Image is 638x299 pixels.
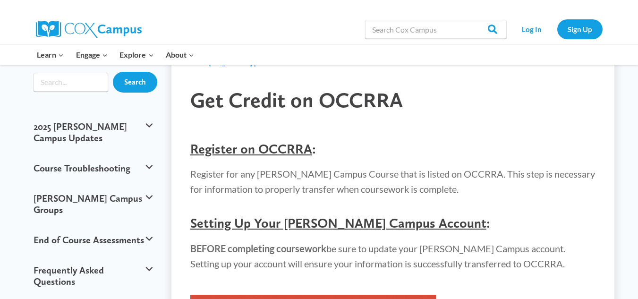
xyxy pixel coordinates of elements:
p: be sure to update your [PERSON_NAME] Campus account. Setting up your account will ensure your inf... [190,241,595,271]
a: Log In [511,19,553,39]
p: Register for any [PERSON_NAME] Campus Course that is listed on OCCRRA. This step is necessary for... [190,166,595,196]
span: Setting Up Your [PERSON_NAME] Campus Account [190,215,486,231]
button: 2025 [PERSON_NAME] Campus Updates [29,111,158,153]
a: Sign Up [557,19,603,39]
span: Get Credit on OCCRRA [190,87,403,112]
button: Frequently Asked Questions [29,255,158,297]
button: [PERSON_NAME] Campus Groups [29,183,158,225]
button: Child menu of Explore [114,45,160,65]
button: End of Course Assessments [29,225,158,255]
h4: : [190,215,595,231]
span: Register on OCCRRA [190,141,312,157]
form: Search form [34,73,109,92]
button: Child menu of Learn [31,45,70,65]
input: Search Cox Campus [365,20,507,39]
nav: Secondary Navigation [511,19,603,39]
strong: BEFORE completing coursework [190,243,326,254]
input: Search input [34,73,109,92]
button: Course Troubleshooting [29,153,158,183]
nav: Primary Navigation [31,45,200,65]
button: Child menu of About [160,45,200,65]
h4: : [190,141,595,157]
button: Child menu of Engage [70,45,114,65]
input: Search [113,72,157,93]
img: Cox Campus [36,21,142,38]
